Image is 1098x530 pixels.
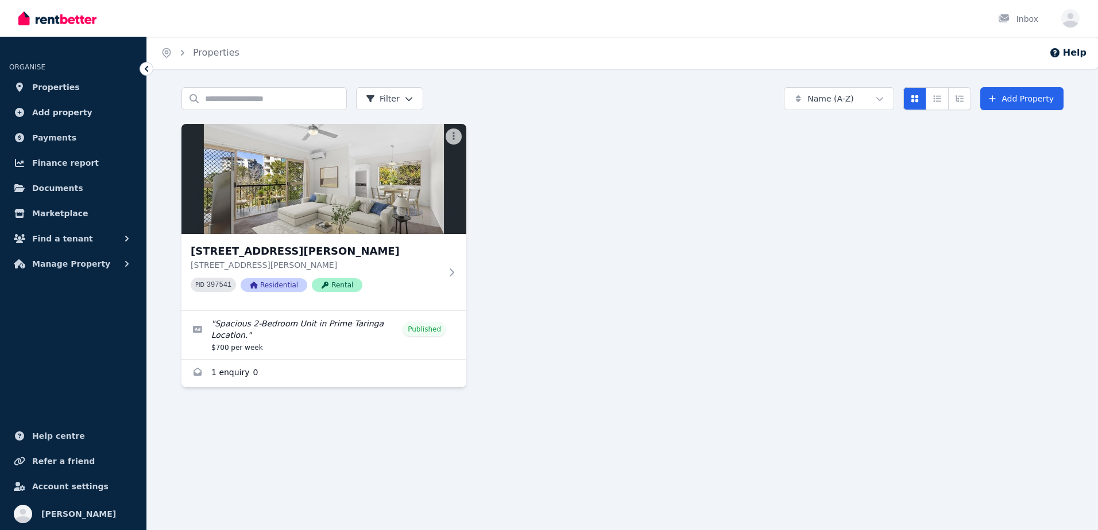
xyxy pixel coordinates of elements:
[784,87,894,110] button: Name (A-Z)
[181,311,466,359] a: Edit listing: Spacious 2-Bedroom Unit in Prime Taringa Location.
[32,206,88,220] span: Marketplace
[366,93,400,104] span: Filter
[191,259,441,271] p: [STREET_ADDRESS][PERSON_NAME]
[32,454,95,468] span: Refer a friend
[9,227,137,250] button: Find a tenant
[191,243,441,259] h3: [STREET_ADDRESS][PERSON_NAME]
[446,128,462,145] button: More options
[193,47,239,58] a: Properties
[9,424,137,447] a: Help centre
[32,232,93,245] span: Find a tenant
[9,450,137,473] a: Refer a friend
[32,156,99,170] span: Finance report
[32,257,110,271] span: Manage Property
[32,106,92,119] span: Add property
[9,177,137,200] a: Documents
[926,87,949,110] button: Compact list view
[9,126,137,149] a: Payments
[903,87,926,110] button: Card view
[207,281,231,289] code: 397541
[998,13,1038,25] div: Inbox
[195,282,204,288] small: PID
[32,429,85,443] span: Help centre
[1049,46,1087,60] button: Help
[9,63,45,71] span: ORGANISE
[980,87,1064,110] a: Add Property
[32,480,109,493] span: Account settings
[356,87,423,110] button: Filter
[32,80,80,94] span: Properties
[181,360,466,387] a: Enquiries for Unit 8/162 Swann Rd, Taringa
[241,278,307,292] span: Residential
[9,252,137,275] button: Manage Property
[312,278,362,292] span: Rental
[32,181,83,195] span: Documents
[9,101,137,124] a: Add property
[18,10,96,27] img: RentBetter
[9,151,137,174] a: Finance report
[807,93,854,104] span: Name (A-Z)
[181,124,466,234] img: Unit 8/162 Swann Rd, Taringa
[9,76,137,99] a: Properties
[9,202,137,225] a: Marketplace
[181,124,466,310] a: Unit 8/162 Swann Rd, Taringa[STREET_ADDRESS][PERSON_NAME][STREET_ADDRESS][PERSON_NAME]PID 397541R...
[9,475,137,498] a: Account settings
[147,37,253,69] nav: Breadcrumb
[903,87,971,110] div: View options
[41,507,116,521] span: [PERSON_NAME]
[948,87,971,110] button: Expanded list view
[32,131,76,145] span: Payments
